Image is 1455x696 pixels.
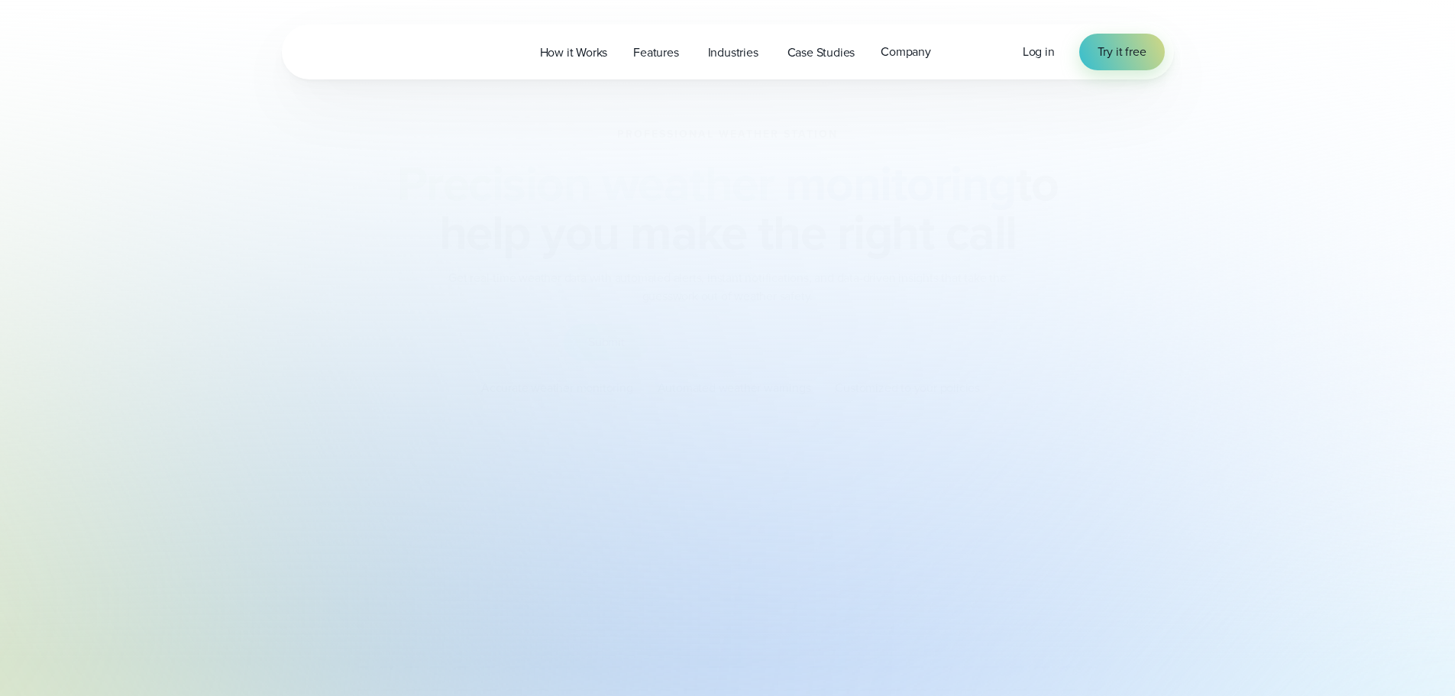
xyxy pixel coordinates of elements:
a: Case Studies [774,37,868,68]
a: How it Works [527,37,621,68]
span: Try it free [1098,43,1146,61]
span: How it Works [540,44,608,62]
span: Industries [708,44,758,62]
span: Log in [1023,43,1055,60]
span: Case Studies [787,44,855,62]
a: Log in [1023,43,1055,61]
span: Features [633,44,678,62]
a: Try it free [1079,34,1165,70]
span: Company [881,43,931,61]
